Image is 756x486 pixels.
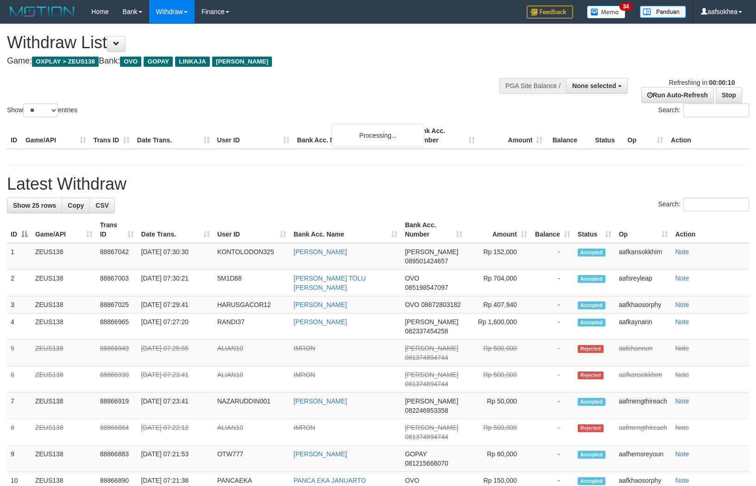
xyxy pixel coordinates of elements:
span: [PERSON_NAME] [405,345,458,352]
td: 5 [7,340,31,366]
td: Rp 704,000 [466,270,531,296]
span: Refreshing in: [669,79,735,86]
div: Processing... [332,124,424,147]
td: 3 [7,296,31,313]
img: MOTION_logo.png [7,5,77,19]
span: Accepted [578,451,605,459]
a: Note [675,424,689,431]
a: IMRON [294,345,315,352]
span: GOPAY [144,57,173,67]
th: User ID: activate to sort column ascending [214,217,290,243]
img: Feedback.jpg [527,6,573,19]
th: ID: activate to sort column descending [7,217,31,243]
span: Accepted [578,275,605,283]
th: Status: activate to sort column ascending [574,217,615,243]
td: aafchannun [615,340,672,366]
td: [DATE] 07:30:21 [138,270,214,296]
td: aafkaynarin [615,313,672,340]
td: [DATE] 07:21:53 [138,446,214,472]
td: Rp 50,000 [466,393,531,419]
td: ZEUS138 [31,419,96,446]
a: IMRON [294,424,315,431]
td: Rp 152,000 [466,243,531,270]
td: Rp 407,940 [466,296,531,313]
td: ALIAN10 [214,340,290,366]
th: Amount: activate to sort column ascending [466,217,531,243]
td: Rp 500,000 [466,366,531,393]
td: [DATE] 07:23:41 [138,366,214,393]
a: CSV [89,198,115,213]
th: Bank Acc. Name: activate to sort column ascending [290,217,401,243]
span: Accepted [578,398,605,406]
td: Rp 1,600,000 [466,313,531,340]
td: - [531,313,574,340]
a: Show 25 rows [7,198,62,213]
a: Copy [62,198,90,213]
a: [PERSON_NAME] [294,397,347,405]
th: Status [591,122,624,149]
td: ALIAN10 [214,419,290,446]
td: [DATE] 07:27:20 [138,313,214,340]
span: Rejected [578,345,604,353]
th: Action [672,217,749,243]
th: Bank Acc. Number [410,122,479,149]
a: Stop [716,87,742,103]
td: [DATE] 07:23:41 [138,393,214,419]
th: User ID [214,122,294,149]
a: IMRON [294,371,315,378]
span: [PERSON_NAME] [212,57,272,67]
a: [PERSON_NAME] [294,318,347,326]
a: Note [675,318,689,326]
span: CSV [95,202,109,209]
span: [PERSON_NAME] [405,397,458,405]
input: Search: [683,103,749,117]
span: OVO [405,301,419,308]
img: Button%20Memo.svg [587,6,626,19]
td: ZEUS138 [31,366,96,393]
th: Trans ID [90,122,133,149]
th: Balance [546,122,591,149]
span: Copy 089501424657 to clipboard [405,257,448,265]
span: Copy 085198547097 to clipboard [405,284,448,291]
td: ZEUS138 [31,296,96,313]
h4: Game: Bank: [7,57,495,66]
span: Accepted [578,249,605,256]
th: Trans ID: activate to sort column ascending [96,217,138,243]
span: [PERSON_NAME] [405,424,458,431]
td: 2 [7,270,31,296]
td: [DATE] 07:22:12 [138,419,214,446]
span: Copy 081374894744 to clipboard [405,433,448,441]
span: [PERSON_NAME] [405,248,458,256]
label: Search: [658,103,749,117]
td: - [531,366,574,393]
label: Show entries [7,103,77,117]
th: Balance: activate to sort column ascending [531,217,574,243]
a: Run Auto-Refresh [641,87,714,103]
td: ZEUS138 [31,270,96,296]
span: Rejected [578,424,604,432]
span: Rejected [578,371,604,379]
td: [DATE] 07:30:30 [138,243,214,270]
td: [DATE] 07:25:55 [138,340,214,366]
span: OXPLAY > ZEUS138 [32,57,99,67]
td: 8 [7,419,31,446]
th: Game/API: activate to sort column ascending [31,217,96,243]
td: ALIAN10 [214,366,290,393]
th: Date Trans. [133,122,214,149]
th: Date Trans.: activate to sort column ascending [138,217,214,243]
a: [PERSON_NAME] TOLU [PERSON_NAME] [294,275,366,291]
td: aafhemsreyoun [615,446,672,472]
img: panduan.png [640,6,686,18]
span: Copy 081374894744 to clipboard [405,380,448,388]
td: aafkhaosorphy [615,296,672,313]
td: aafmengthireach [615,393,672,419]
td: Rp 500,000 [466,419,531,446]
a: PANCA EKA JANUARTO [294,477,366,484]
h1: Latest Withdraw [7,175,749,193]
td: aafsreyleap [615,270,672,296]
span: Copy [68,202,84,209]
strong: 00:00:10 [709,79,735,86]
td: 88867025 [96,296,138,313]
span: Show 25 rows [13,202,56,209]
td: aafmengthireach [615,419,672,446]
